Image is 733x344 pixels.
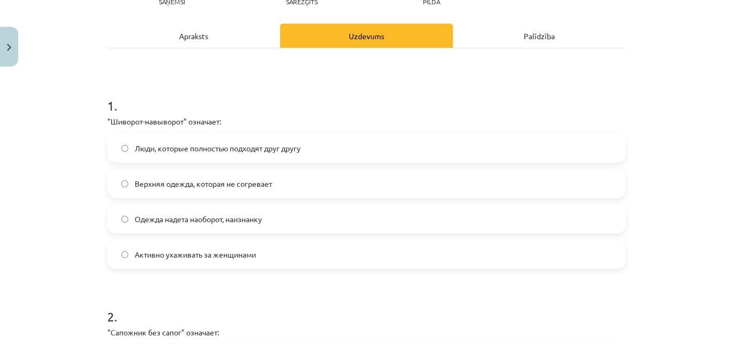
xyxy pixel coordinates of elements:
[7,44,11,51] img: icon-close-lesson-0947bae3869378f0d4975bcd49f059093ad1ed9edebbc8119c70593378902aed.svg
[121,251,128,258] input: Активно ухаживать за женщинами
[107,116,626,127] p: "Шиворот-навыворот" означает:
[135,143,300,154] span: Люди, которые полностью подходят друг другу
[107,290,626,324] h1: 2 .
[107,24,280,48] div: Apraksts
[121,145,128,152] input: Люди, которые полностью подходят друг другу
[107,79,626,113] h1: 1 .
[121,216,128,223] input: Одежда надета наоборот, наизнанку
[280,24,453,48] div: Uzdevums
[121,180,128,187] input: Верхняя одежда, которая не согревает
[135,249,256,260] span: Активно ухаживать за женщинами
[453,24,626,48] div: Palīdzība
[107,327,626,338] p: "Сапожник без сапог" означает:
[135,178,272,189] span: Верхняя одежда, которая не согревает
[135,214,262,225] span: Одежда надета наоборот, наизнанку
